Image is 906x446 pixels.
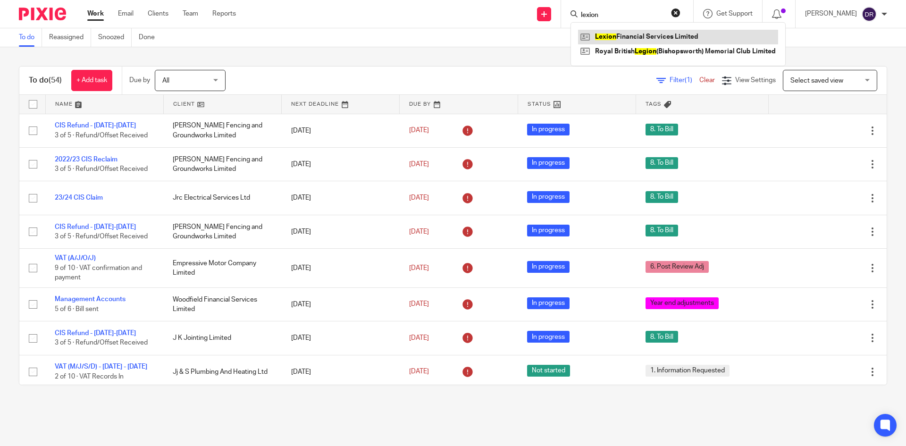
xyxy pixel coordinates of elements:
[409,301,429,308] span: [DATE]
[646,297,719,309] span: Year end adjustments
[716,10,753,17] span: Get Support
[55,132,148,139] span: 3 of 5 · Refund/Offset Received
[527,225,570,236] span: In progress
[282,181,400,215] td: [DATE]
[55,122,136,129] a: CIS Refund - [DATE]-[DATE]
[29,76,62,85] h1: To do
[527,365,570,377] span: Not started
[55,224,136,230] a: CIS Refund - [DATE]-[DATE]
[282,114,400,147] td: [DATE]
[55,373,124,380] span: 2 of 10 · VAT Records In
[19,28,42,47] a: To do
[699,77,715,84] a: Clear
[129,76,150,85] p: Due by
[282,321,400,355] td: [DATE]
[282,147,400,181] td: [DATE]
[671,8,680,17] button: Clear
[670,77,699,84] span: Filter
[646,191,678,203] span: 8. To Bill
[646,157,678,169] span: 8. To Bill
[49,28,91,47] a: Reassigned
[646,365,730,377] span: 1. Information Requested
[55,363,147,370] a: VAT (M/J/S/D) - [DATE] - [DATE]
[527,331,570,343] span: In progress
[71,70,112,91] a: + Add task
[55,194,103,201] a: 23/24 CIS Claim
[98,28,132,47] a: Snoozed
[527,191,570,203] span: In progress
[409,228,429,235] span: [DATE]
[55,330,136,337] a: CIS Refund - [DATE]-[DATE]
[409,369,429,375] span: [DATE]
[646,331,678,343] span: 8. To Bill
[163,114,281,147] td: [PERSON_NAME] Fencing and Groundworks Limited
[409,127,429,134] span: [DATE]
[527,297,570,309] span: In progress
[55,296,126,303] a: Management Accounts
[49,76,62,84] span: (54)
[118,9,134,18] a: Email
[163,287,281,321] td: Woodfield Financial Services Limited
[735,77,776,84] span: View Settings
[55,339,148,346] span: 3 of 5 · Refund/Offset Received
[19,8,66,20] img: Pixie
[282,215,400,248] td: [DATE]
[685,77,692,84] span: (1)
[805,9,857,18] p: [PERSON_NAME]
[409,335,429,341] span: [DATE]
[139,28,162,47] a: Done
[148,9,168,18] a: Clients
[183,9,198,18] a: Team
[163,321,281,355] td: J K Jointing Limited
[790,77,843,84] span: Select saved view
[55,255,96,261] a: VAT (A/J/O/J)
[162,77,169,84] span: All
[163,181,281,215] td: Jrc Electrical Services Ltd
[212,9,236,18] a: Reports
[55,233,148,240] span: 3 of 5 · Refund/Offset Received
[282,249,400,287] td: [DATE]
[163,215,281,248] td: [PERSON_NAME] Fencing and Groundworks Limited
[527,261,570,273] span: In progress
[527,157,570,169] span: In progress
[55,156,117,163] a: 2022/23 CIS Reclaim
[55,166,148,172] span: 3 of 5 · Refund/Offset Received
[646,225,678,236] span: 8. To Bill
[527,124,570,135] span: In progress
[646,124,678,135] span: 8. To Bill
[163,355,281,388] td: Jj & S Plumbing And Heating Ltd
[163,249,281,287] td: Empressive Motor Company Limited
[163,147,281,181] td: [PERSON_NAME] Fencing and Groundworks Limited
[409,265,429,271] span: [DATE]
[646,261,709,273] span: 6. Post Review Adj
[580,11,665,20] input: Search
[282,355,400,388] td: [DATE]
[282,287,400,321] td: [DATE]
[55,306,99,312] span: 5 of 6 · Bill sent
[646,101,662,107] span: Tags
[55,265,142,281] span: 9 of 10 · VAT confirmation and payment
[862,7,877,22] img: svg%3E
[409,194,429,201] span: [DATE]
[87,9,104,18] a: Work
[409,161,429,168] span: [DATE]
